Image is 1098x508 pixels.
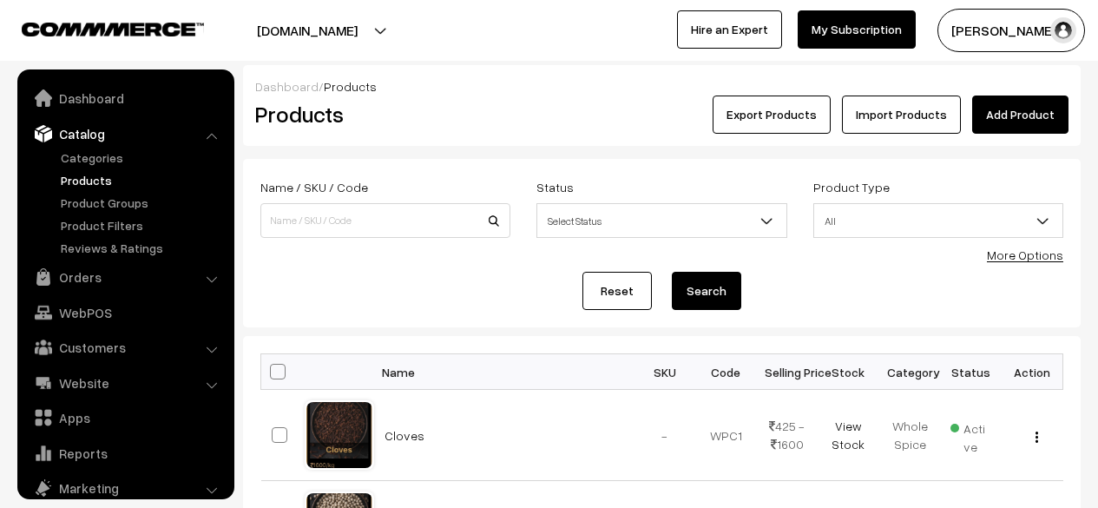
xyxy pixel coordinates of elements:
a: Dashboard [255,79,319,94]
label: Name / SKU / Code [260,178,368,196]
th: Category [879,354,941,390]
a: My Subscription [798,10,916,49]
a: More Options [987,247,1063,262]
a: Apps [22,402,228,433]
a: Reports [22,438,228,469]
a: Products [56,171,228,189]
td: WPC1 [695,390,757,481]
input: Name / SKU / Code [260,203,510,238]
img: COMMMERCE [22,23,204,36]
button: [DOMAIN_NAME] [196,9,418,52]
a: Marketing [22,472,228,504]
h2: Products [255,101,509,128]
a: Reviews & Ratings [56,239,228,257]
span: Active [950,415,991,456]
a: Hire an Expert [677,10,782,49]
a: Cloves [385,428,424,443]
a: Website [22,367,228,399]
th: SKU [634,354,696,390]
a: Dashboard [22,82,228,114]
a: Orders [22,261,228,293]
span: Select Status [537,206,786,236]
span: Products [324,79,377,94]
a: Import Products [842,96,961,134]
th: Selling Price [757,354,819,390]
a: Product Groups [56,194,228,212]
span: All [814,206,1062,236]
th: Action [1002,354,1063,390]
th: Code [695,354,757,390]
a: Reset [582,272,652,310]
a: Customers [22,332,228,363]
button: Export Products [713,96,831,134]
td: Whole Spice [879,390,941,481]
th: Stock [818,354,879,390]
span: All [813,203,1063,238]
button: Search [672,272,741,310]
a: Product Filters [56,216,228,234]
th: Status [940,354,1002,390]
a: Categories [56,148,228,167]
a: Add Product [972,96,1068,134]
td: 425 - 1600 [757,390,819,481]
label: Status [536,178,574,196]
span: Select Status [536,203,786,238]
a: WebPOS [22,297,228,328]
button: [PERSON_NAME] [937,9,1085,52]
img: user [1050,17,1076,43]
td: - [634,390,696,481]
label: Product Type [813,178,890,196]
a: Catalog [22,118,228,149]
div: / [255,77,1068,96]
th: Name [374,354,634,390]
a: View Stock [832,419,865,452]
img: Menu [1036,432,1038,443]
a: COMMMERCE [22,17,174,38]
